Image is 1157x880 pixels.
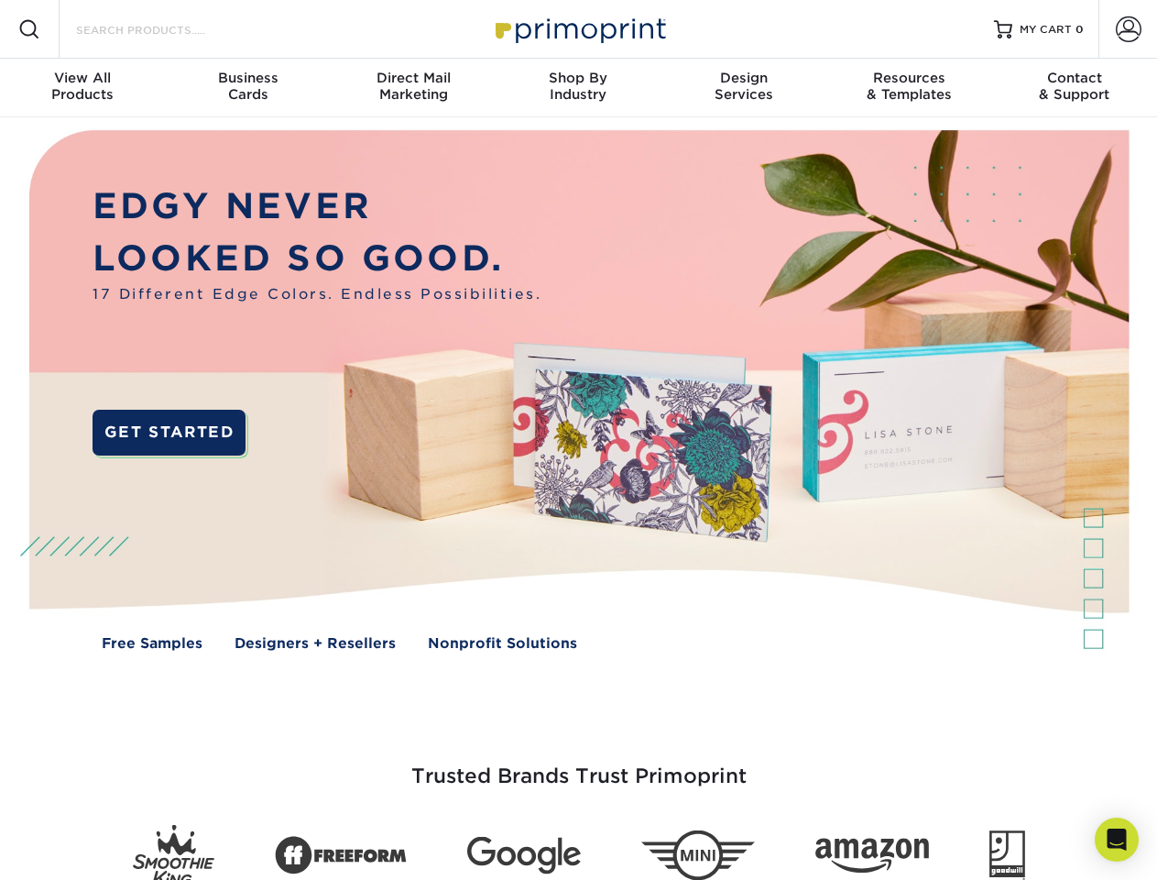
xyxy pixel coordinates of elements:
div: Open Intercom Messenger [1095,818,1139,862]
iframe: Google Customer Reviews [5,824,156,874]
div: Industry [496,70,660,103]
p: EDGY NEVER [93,181,541,233]
span: Direct Mail [331,70,496,86]
img: Primoprint [487,9,671,49]
img: Goodwill [989,830,1025,880]
a: BusinessCards [165,59,330,117]
span: Design [661,70,826,86]
a: Resources& Templates [826,59,991,117]
a: Contact& Support [992,59,1157,117]
div: Cards [165,70,330,103]
span: Shop By [496,70,660,86]
p: LOOKED SO GOOD. [93,233,541,285]
a: Designers + Resellers [235,633,396,654]
a: Direct MailMarketing [331,59,496,117]
a: Free Samples [102,633,202,654]
span: Resources [826,70,991,86]
a: Nonprofit Solutions [428,633,577,654]
img: Google [467,837,581,874]
input: SEARCH PRODUCTS..... [74,18,253,40]
a: GET STARTED [93,410,246,456]
img: Amazon [815,839,929,874]
h3: Trusted Brands Trust Primoprint [43,720,1115,810]
span: 17 Different Edge Colors. Endless Possibilities. [93,284,541,305]
div: & Templates [826,70,991,103]
span: Business [165,70,330,86]
a: DesignServices [661,59,826,117]
div: & Support [992,70,1157,103]
span: Contact [992,70,1157,86]
div: Services [661,70,826,103]
span: 0 [1075,23,1084,36]
a: Shop ByIndustry [496,59,660,117]
span: MY CART [1020,22,1072,38]
div: Marketing [331,70,496,103]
